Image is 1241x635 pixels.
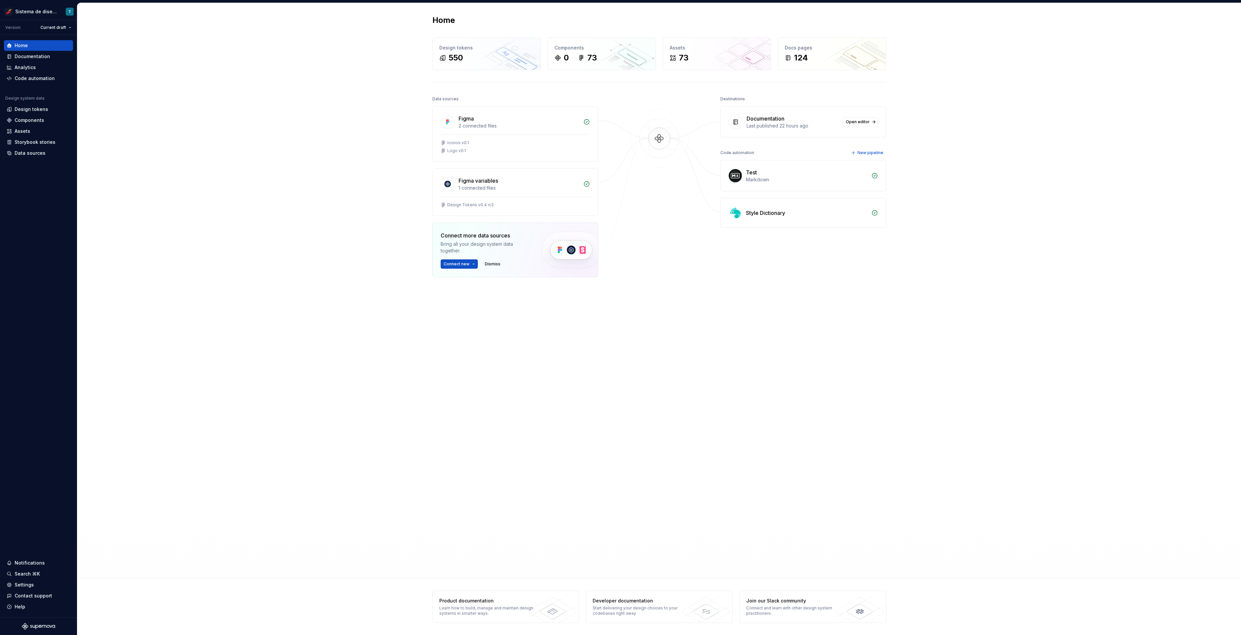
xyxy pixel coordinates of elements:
[432,15,455,26] h2: Home
[459,185,579,191] div: 1 connected files
[15,150,45,156] div: Data sources
[1,4,76,19] button: Sistema de diseño IberiaT
[746,597,843,604] div: Join our Slack community
[720,94,745,104] div: Destinations
[4,558,73,568] button: Notifications
[778,38,886,70] a: Docs pages124
[746,605,843,616] div: Connect and learn with other design system practitioners.
[432,38,541,70] a: Design tokens550
[4,148,73,158] a: Data sources
[459,123,579,129] div: 2 connected files
[554,45,649,51] div: Components
[746,168,757,176] div: Test
[4,126,73,136] a: Assets
[564,52,569,63] div: 0
[593,605,689,616] div: Start delivering your design choices to your codebases right away.
[586,590,733,623] a: Developer documentationStart delivering your design choices to your codebases right away.
[15,592,52,599] div: Contact support
[593,597,689,604] div: Developer documentation
[547,38,656,70] a: Components073
[849,148,886,157] button: New pipeline
[15,603,25,610] div: Help
[15,53,50,60] div: Documentation
[4,580,73,590] a: Settings
[747,123,839,129] div: Last published 22 hours ago
[4,590,73,601] button: Contact support
[37,23,74,32] button: Current draft
[846,119,870,125] span: Open editor
[40,25,66,30] span: Current draft
[441,241,530,254] div: Bring all your design system data together.
[482,259,503,269] button: Dismiss
[459,115,474,123] div: Figma
[4,104,73,115] a: Design tokens
[432,168,598,216] a: Figma variables1 connected filesDesign Tokens v0.4 rc2
[747,115,784,123] div: Documentation
[746,209,785,217] div: Style Dictionary
[4,601,73,612] button: Help
[15,75,55,82] div: Code automation
[15,582,34,588] div: Settings
[720,148,754,157] div: Code automation
[679,52,689,63] div: 73
[4,115,73,126] a: Components
[459,177,498,185] div: Figma variables
[15,571,40,577] div: Search ⌘K
[439,45,534,51] div: Design tokens
[15,106,48,113] div: Design tokens
[15,8,58,15] div: Sistema de diseño Iberia
[15,64,36,71] div: Analytics
[4,62,73,73] a: Analytics
[670,45,764,51] div: Assets
[5,8,13,16] img: 55604660-494d-44a9-beb2-692398e9940a.png
[4,137,73,147] a: Storybook stories
[15,560,45,566] div: Notifications
[587,52,597,63] div: 73
[432,590,579,623] a: Product documentationLearn how to build, manage and maintain design systems in smarter ways.
[857,150,883,155] span: New pipeline
[785,45,879,51] div: Docs pages
[4,51,73,62] a: Documentation
[4,40,73,51] a: Home
[739,590,886,623] a: Join our Slack communityConnect and learn with other design system practitioners.
[68,9,71,14] div: T
[447,202,494,208] div: Design Tokens v0.4 rc2
[794,52,808,63] div: 124
[5,96,44,101] div: Design system data
[447,140,469,145] div: Iconos v0.1
[449,52,463,63] div: 550
[15,128,30,135] div: Assets
[432,106,598,162] a: Figma2 connected filesIconos v0.1Logo v0.1
[439,605,536,616] div: Learn how to build, manage and maintain design systems in smarter ways.
[5,25,21,30] div: Version
[441,231,530,239] div: Connect more data sources
[441,259,478,269] button: Connect new
[485,261,500,267] span: Dismiss
[444,261,470,267] span: Connect new
[4,569,73,579] button: Search ⌘K
[663,38,771,70] a: Assets73
[4,73,73,84] a: Code automation
[746,176,867,183] div: Markdown
[15,139,55,145] div: Storybook stories
[22,623,55,630] svg: Supernova Logo
[15,42,28,49] div: Home
[447,148,466,153] div: Logo v0.1
[432,94,459,104] div: Data sources
[15,117,44,124] div: Components
[843,117,878,127] a: Open editor
[439,597,536,604] div: Product documentation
